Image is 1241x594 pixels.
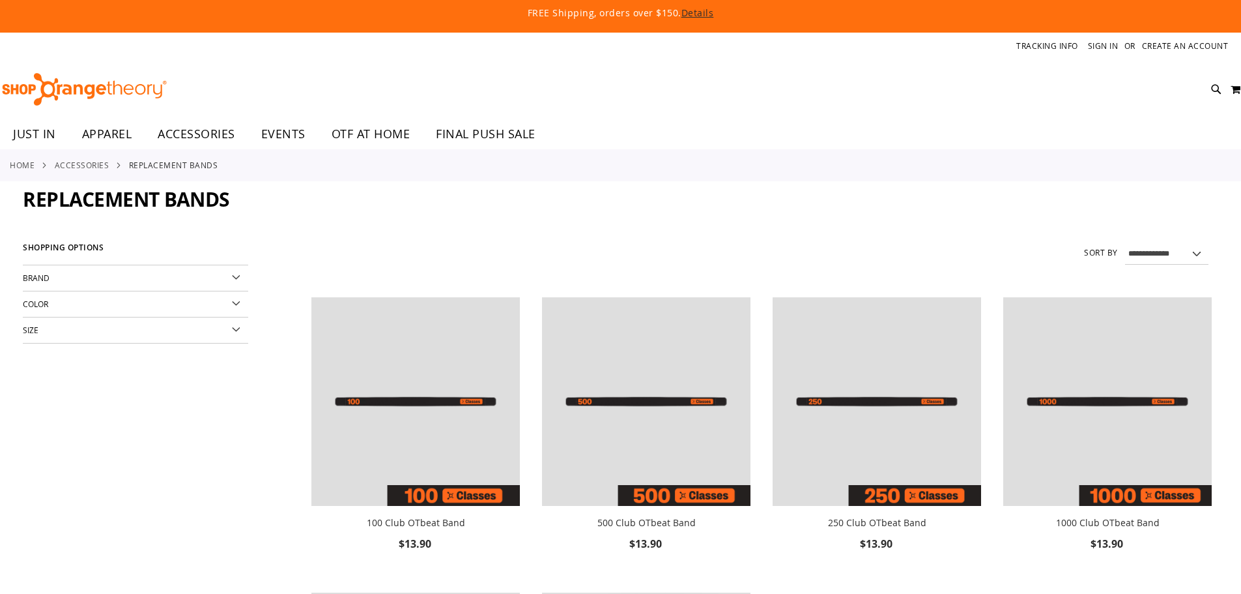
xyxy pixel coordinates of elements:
a: Image of 500 Club OTbeat Band [542,297,750,509]
p: FREE Shipping, orders over $150. [230,7,1012,20]
a: 100 Club OTbeat Band [367,516,465,529]
div: product [766,291,988,586]
span: $13.90 [399,537,433,551]
a: Create an Account [1142,40,1229,52]
a: OTF AT HOME [319,119,423,149]
span: Size [23,325,38,335]
span: APPAREL [82,119,132,149]
div: Size [23,318,248,344]
a: Tracking Info [1016,40,1078,52]
a: ACCESSORIES [55,159,109,171]
span: Replacement Bands [23,186,230,213]
span: $13.90 [1091,537,1125,551]
a: ACCESSORIES [145,119,248,149]
a: Details [681,7,714,19]
img: Image of 1000 Club OTbeat Band [1003,297,1212,506]
span: $13.90 [860,537,894,551]
img: Image of 250 Club OTbeat Band [773,297,981,506]
a: 1000 Club OTbeat Band [1056,516,1160,529]
a: Image of 250 Club OTbeat Band [773,297,981,509]
a: APPAREL [69,119,145,149]
strong: Replacement Bands [129,159,218,171]
img: Image of 500 Club OTbeat Band [542,297,750,506]
a: Sign In [1088,40,1119,52]
div: product [997,291,1218,586]
span: EVENTS [261,119,306,149]
div: Color [23,291,248,318]
div: product [535,291,757,586]
a: Home [10,159,35,171]
span: Brand [23,273,50,283]
a: Image of 100 Club OTbeat Band [311,297,520,509]
a: 250 Club OTbeat Band [828,516,926,529]
a: Image of 1000 Club OTbeat Band [1003,297,1212,509]
span: JUST IN [13,119,56,149]
a: 500 Club OTbeat Band [597,516,696,529]
a: EVENTS [248,119,319,149]
div: Brand [23,265,248,291]
img: Image of 100 Club OTbeat Band [311,297,520,506]
strong: Shopping Options [23,237,248,265]
span: ACCESSORIES [158,119,235,149]
div: product [305,291,526,586]
span: $13.90 [629,537,664,551]
a: FINAL PUSH SALE [423,119,549,149]
span: FINAL PUSH SALE [436,119,535,149]
span: Color [23,299,48,309]
label: Sort By [1084,247,1118,258]
span: OTF AT HOME [332,119,410,149]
